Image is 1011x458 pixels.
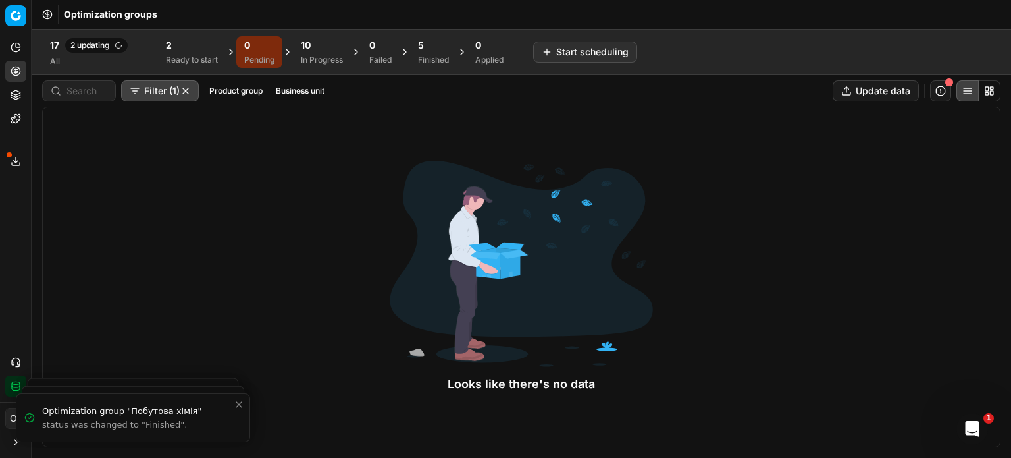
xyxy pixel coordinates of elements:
[204,83,268,99] button: Product group
[301,39,311,52] span: 10
[66,84,107,98] input: Search
[244,55,274,65] div: Pending
[42,405,234,418] div: Optimization group "Побутова хімія"
[369,39,375,52] span: 0
[301,55,343,65] div: In Progress
[983,413,994,424] span: 1
[271,83,330,99] button: Business unit
[64,8,157,21] nav: breadcrumb
[50,39,59,52] span: 17
[166,39,172,52] span: 2
[64,8,157,21] span: Optimization groups
[65,38,128,53] span: 2 updating
[475,55,504,65] div: Applied
[166,55,218,65] div: Ready to start
[50,56,128,67] div: All
[231,397,247,413] button: Close toast
[42,419,234,431] div: status was changed to "Finished".
[244,39,250,52] span: 0
[418,39,424,52] span: 5
[369,55,392,65] div: Failed
[390,375,653,393] div: Looks like there's no data
[5,408,26,429] button: ОГ
[475,39,481,52] span: 0
[6,409,26,428] span: ОГ
[956,413,988,445] iframe: Intercom live chat
[121,80,199,101] button: Filter (1)
[418,55,449,65] div: Finished
[833,80,919,101] button: Update data
[533,42,637,63] button: Start scheduling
